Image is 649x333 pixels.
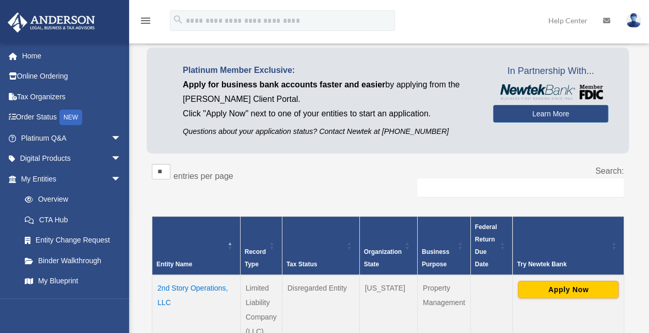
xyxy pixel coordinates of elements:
[111,128,132,149] span: arrow_drop_down
[517,258,608,270] div: Try Newtek Bank
[470,217,513,276] th: Federal Return Due Date: Activate to sort
[422,248,449,268] span: Business Purpose
[183,125,478,138] p: Questions about your application status? Contact Newtek at [PHONE_NUMBER]
[493,63,608,80] span: In Partnership With...
[287,261,318,268] span: Tax Status
[7,107,137,128] a: Order StatusNEW
[172,14,184,25] i: search
[183,80,385,89] span: Apply for business bank accounts faster and easier
[14,291,132,312] a: Tax Due Dates
[156,261,192,268] span: Entity Name
[595,166,624,175] label: Search:
[475,223,497,268] span: Federal Return Due Date
[14,271,132,292] a: My Blueprint
[282,217,359,276] th: Tax Status: Activate to sort
[493,105,608,123] a: Learn More
[359,217,417,276] th: Organization State: Activate to sort
[7,86,137,107] a: Tax Organizers
[7,169,132,189] a: My Entitiesarrow_drop_down
[14,230,132,251] a: Entity Change Request
[513,217,624,276] th: Try Newtek Bank : Activate to sort
[183,78,478,107] p: by applying from the [PERSON_NAME] Client Portal.
[139,18,152,27] a: menu
[111,169,132,190] span: arrow_drop_down
[152,217,241,276] th: Entity Name: Activate to invert sorting
[626,13,641,28] img: User Pic
[5,12,98,33] img: Anderson Advisors Platinum Portal
[364,248,402,268] span: Organization State
[7,148,137,169] a: Digital Productsarrow_drop_down
[245,248,266,268] span: Record Type
[14,189,126,210] a: Overview
[59,110,82,125] div: NEW
[7,46,137,66] a: Home
[139,14,152,27] i: menu
[183,63,478,78] p: Platinum Member Exclusive:
[498,84,603,100] img: NewtekBankLogoSM.png
[7,128,137,148] a: Platinum Q&Aarrow_drop_down
[14,250,132,271] a: Binder Walkthrough
[518,281,619,298] button: Apply Now
[183,107,478,121] p: Click "Apply Now" next to one of your entities to start an application.
[240,217,282,276] th: Record Type: Activate to sort
[417,217,470,276] th: Business Purpose: Activate to sort
[7,66,137,87] a: Online Ordering
[14,209,132,230] a: CTA Hub
[173,172,233,180] label: entries per page
[111,148,132,170] span: arrow_drop_down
